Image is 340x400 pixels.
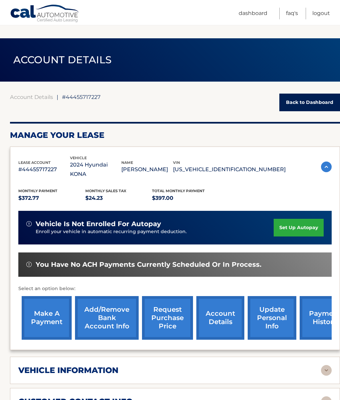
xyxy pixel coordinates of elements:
span: name [121,160,133,165]
p: $24.23 [85,194,152,203]
p: $372.77 [18,194,85,203]
a: request purchase price [142,296,193,340]
span: ACCOUNT DETAILS [13,54,112,66]
p: $397.00 [152,194,219,203]
p: #44455717227 [18,165,70,174]
a: Add/Remove bank account info [75,296,139,340]
span: You have no ACH payments currently scheduled or in process. [36,260,261,269]
span: Monthly Payment [18,189,57,193]
span: vin [173,160,180,165]
p: Select an option below: [18,285,332,293]
a: Back to Dashboard [279,94,340,111]
img: accordion-rest.svg [321,365,332,376]
a: account details [196,296,244,340]
p: Enroll your vehicle in automatic recurring payment deduction. [36,228,274,235]
span: vehicle is not enrolled for autopay [36,220,161,228]
span: #44455717227 [62,94,101,100]
a: Dashboard [239,8,267,19]
a: Logout [312,8,330,19]
img: alert-white.svg [26,221,32,226]
p: [PERSON_NAME] [121,165,173,174]
h2: Manage Your Lease [10,130,340,140]
a: make a payment [22,296,72,340]
a: Account Details [10,94,53,100]
span: Total Monthly Payment [152,189,205,193]
p: [US_VEHICLE_IDENTIFICATION_NUMBER] [173,165,286,174]
p: 2024 Hyundai KONA [70,160,122,179]
span: | [57,94,58,100]
img: accordion-active.svg [321,162,332,172]
span: lease account [18,160,51,165]
a: Cal Automotive [10,4,80,24]
span: vehicle [70,156,87,160]
a: update personal info [248,296,296,340]
span: Monthly sales Tax [85,189,126,193]
img: alert-white.svg [26,262,32,267]
a: set up autopay [274,219,324,236]
h2: vehicle information [18,365,118,375]
a: FAQ's [286,8,298,19]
